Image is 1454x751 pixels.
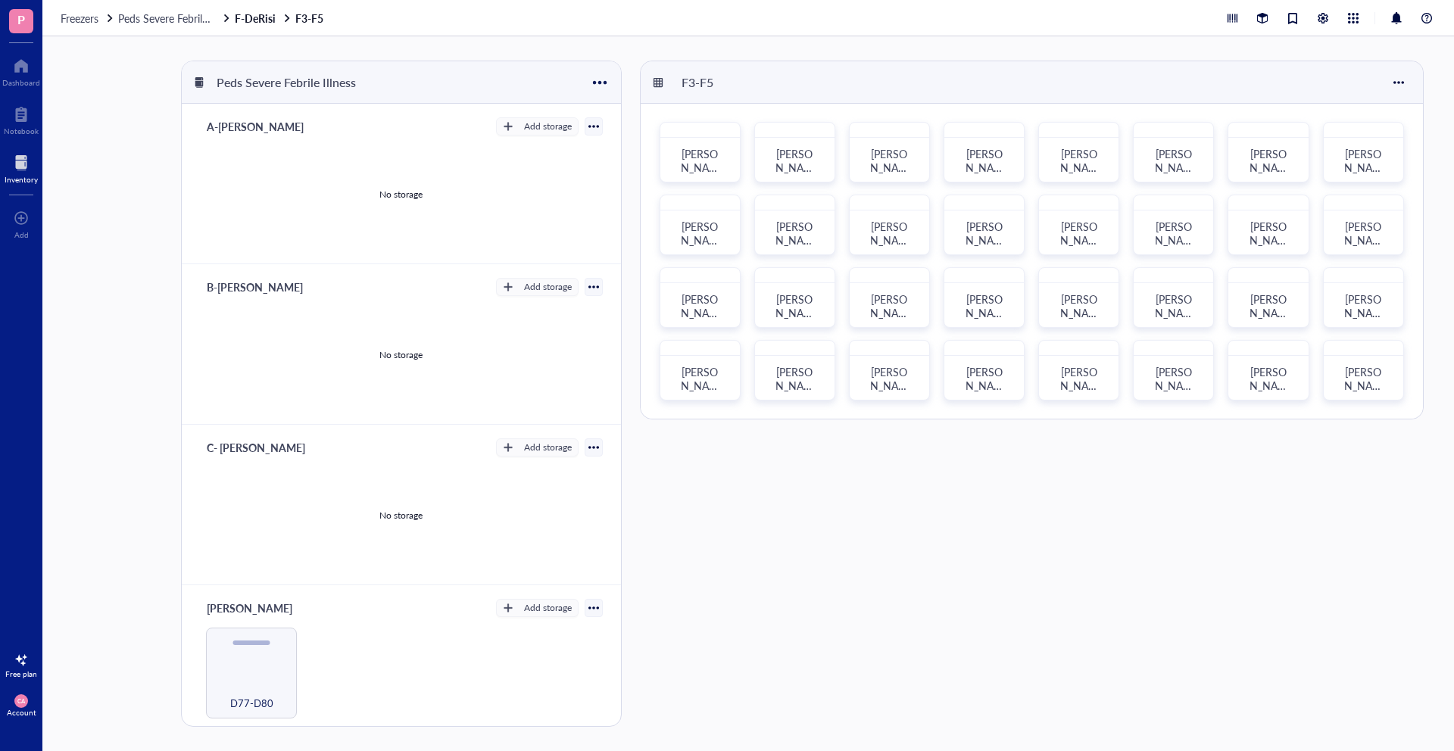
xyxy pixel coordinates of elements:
div: Inventory [5,175,38,184]
span: P [17,10,25,29]
button: Add storage [496,278,579,296]
span: Freezers [61,11,98,26]
div: Add storage [524,120,572,133]
div: C- [PERSON_NAME] [200,437,312,458]
div: No storage [379,348,423,362]
div: Free plan [5,669,37,678]
div: Dashboard [2,78,40,87]
a: Dashboard [2,54,40,87]
div: No storage [379,509,423,522]
div: Add storage [524,601,572,615]
div: F3-F5 [675,70,766,95]
div: B-[PERSON_NAME] [200,276,310,298]
div: Account [7,708,36,717]
button: Add storage [496,438,579,457]
a: Notebook [4,102,39,136]
div: Add storage [524,441,572,454]
a: F-DeRisiF3-F5 [235,11,326,25]
div: Notebook [4,126,39,136]
span: Peds Severe Febrile Illness [118,11,239,26]
div: Add storage [524,280,572,294]
div: Add [14,230,29,239]
a: Inventory [5,151,38,184]
span: D77-D80 [230,695,273,712]
a: Peds Severe Febrile Illness [118,11,232,25]
span: CA [17,697,26,704]
div: A-[PERSON_NAME] [200,116,310,137]
div: [PERSON_NAME] [200,597,299,619]
button: Add storage [496,599,579,617]
div: Peds Severe Febrile Illness [210,70,363,95]
a: Freezers [61,11,115,25]
button: Add storage [496,117,579,136]
div: No storage [379,188,423,201]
